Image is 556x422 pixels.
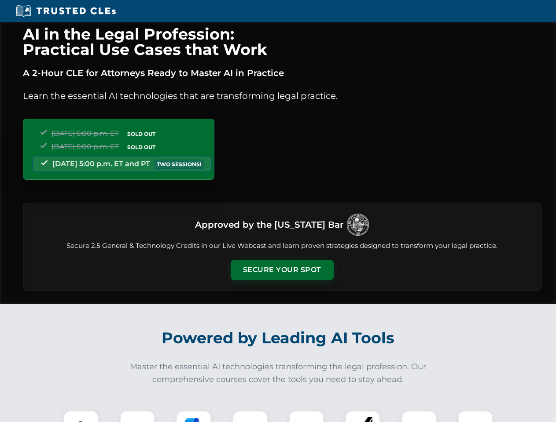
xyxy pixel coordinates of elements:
h3: Approved by the [US_STATE] Bar [195,217,343,233]
h2: Powered by Leading AI Tools [34,323,522,353]
p: Master the essential AI technologies transforming the legal profession. Our comprehensive courses... [124,360,432,386]
span: [DATE] 5:00 p.m. ET [52,129,119,138]
img: Logo [347,214,369,236]
p: Learn the essential AI technologies that are transforming legal practice. [23,89,541,103]
h1: AI in the Legal Profession: Practical Use Cases that Work [23,26,541,57]
img: Trusted CLEs [13,4,118,18]
p: A 2-Hour CLE for Attorneys Ready to Master AI in Practice [23,66,541,80]
button: Secure Your Spot [231,260,334,280]
span: [DATE] 5:00 p.m. ET [52,142,119,151]
p: Secure 2.5 General & Technology Credits in our Live Webcast and learn proven strategies designed ... [34,241,530,251]
span: SOLD OUT [124,142,158,152]
span: SOLD OUT [124,129,158,138]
